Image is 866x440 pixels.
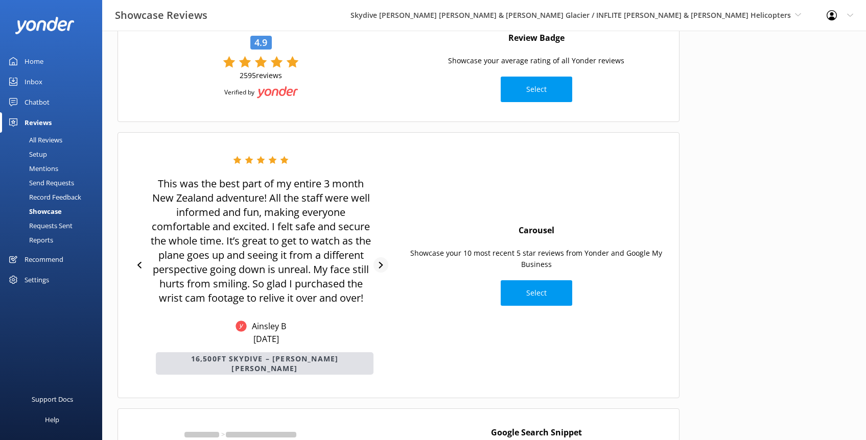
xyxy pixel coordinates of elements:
p: Showcase your average rating of all Yonder reviews [448,55,624,66]
h3: Showcase Reviews [115,7,207,23]
h4: Google Search Snippet [491,426,582,439]
div: Chatbot [25,92,50,112]
div: Mentions [6,161,58,176]
div: Home [25,51,43,71]
p: 4.9 [254,36,267,48]
div: Help [45,409,59,430]
a: Setup [6,147,102,161]
p: 2595 reviews [240,70,282,80]
a: Showcase [6,204,102,218]
span: Skydive [PERSON_NAME] [PERSON_NAME] & [PERSON_NAME] Glacier / INFLITE [PERSON_NAME] & [PERSON_NAM... [350,10,791,20]
div: Reports [6,233,53,247]
div: Record Feedback [6,190,81,204]
a: All Reviews [6,133,102,147]
p: Ainsley B [247,321,286,332]
p: Showcase your 10 most recent 5 star reviews from Yonder and Google My Business [404,248,669,271]
div: Showcase [6,204,62,218]
p: 16,500ft Skydive – [PERSON_NAME] [PERSON_NAME] [156,352,373,375]
button: Select [501,77,572,102]
a: Record Feedback [6,190,102,204]
a: Requests Sent [6,218,102,233]
h4: Review Badge [508,32,565,45]
div: Recommend [25,249,63,270]
div: Requests Sent [6,218,73,233]
div: Support Docs [32,389,73,409]
div: Settings [25,270,49,290]
p: [DATE] [253,333,279,345]
div: Setup [6,147,47,161]
p: This was the best part of my entire 3 month New Zealand adventure! All the staff were well inform... [148,177,373,305]
img: Yonder [236,321,247,332]
button: Select [501,280,572,306]
div: Inbox [25,71,42,92]
div: Reviews [25,112,52,133]
img: Yonder [257,86,298,99]
img: yonder-white-logo.png [15,17,74,34]
a: Send Requests [6,176,102,190]
h4: Carousel [519,224,554,237]
a: Mentions [6,161,102,176]
div: Send Requests [6,176,74,190]
p: Verified by [224,88,254,96]
a: Reports [6,233,102,247]
div: All Reviews [6,133,62,147]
